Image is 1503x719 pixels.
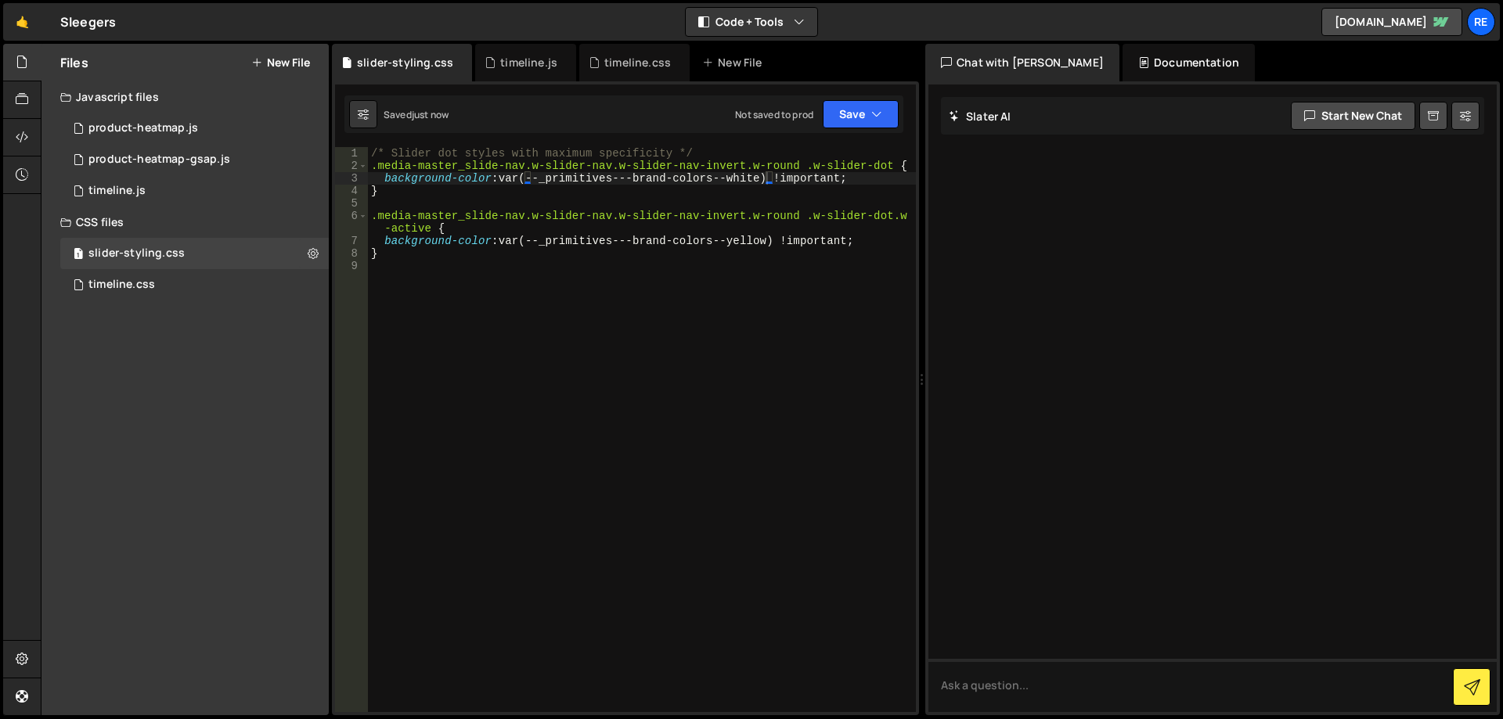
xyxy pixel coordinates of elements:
div: 3 [335,172,368,185]
div: just now [412,108,449,121]
div: 16995/46652.css [60,269,329,300]
div: CSS files [41,207,329,238]
a: 🤙 [3,3,41,41]
div: 6 [335,210,368,235]
h2: Files [60,54,88,71]
div: slider-styling.css [88,246,185,261]
div: 9 [335,260,368,272]
div: Sleegers [60,13,116,31]
button: Code + Tools [686,8,817,36]
button: Save [823,100,899,128]
div: 1 [335,147,368,160]
div: timeline.css [604,55,671,70]
div: Javascript files [41,81,329,113]
a: Re [1467,8,1495,36]
button: Start new chat [1291,102,1415,130]
h2: Slater AI [949,109,1011,124]
div: Saved [384,108,449,121]
a: [DOMAIN_NAME] [1321,8,1462,36]
span: 1 [74,249,83,261]
div: Documentation [1123,44,1255,81]
div: Chat with [PERSON_NAME] [925,44,1119,81]
div: 7 [335,235,368,247]
div: 4 [335,185,368,197]
div: 8 [335,247,368,260]
div: product-heatmap-gsap.js [88,153,230,167]
div: 16995/47235.css [60,238,329,269]
div: timeline.js [500,55,557,70]
div: 16995/46614.js [60,144,329,175]
div: 2 [335,160,368,172]
div: slider-styling.css [357,55,453,70]
div: 5 [335,197,368,210]
div: 16995/46613.js [60,113,329,144]
div: 16995/46643.js [60,175,329,207]
div: New File [702,55,768,70]
div: product-heatmap.js [88,121,198,135]
div: timeline.js [88,184,146,198]
button: New File [251,56,310,69]
div: timeline.css [88,278,155,292]
div: Not saved to prod [735,108,813,121]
